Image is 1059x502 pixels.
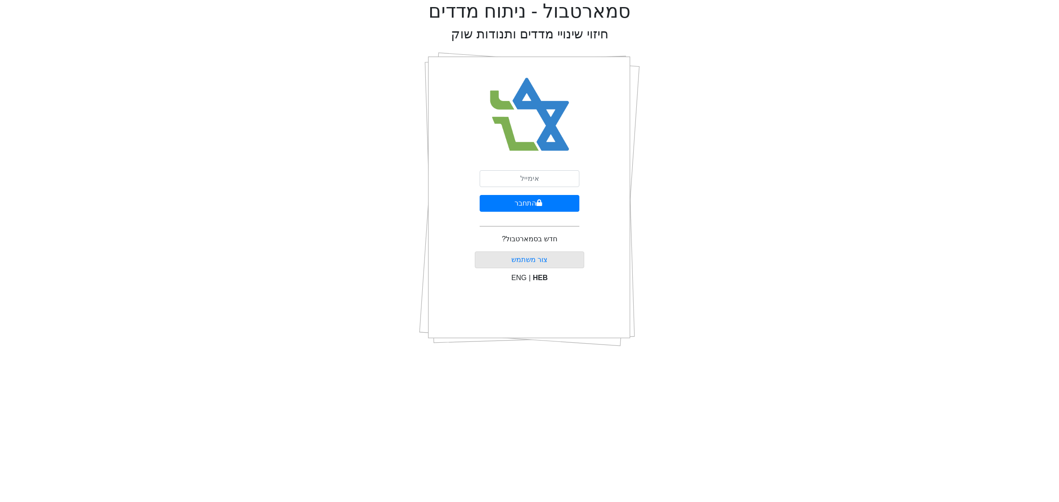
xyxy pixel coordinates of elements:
[502,234,557,244] p: חדש בסמארטבול?
[480,195,579,212] button: התחבר
[475,251,585,268] button: צור משתמש
[511,274,527,281] span: ENG
[480,170,579,187] input: אימייל
[533,274,548,281] span: HEB
[511,256,548,263] a: צור משתמש
[451,26,608,42] h2: חיזוי שינויי מדדים ותנודות שוק
[482,66,578,163] img: Smart Bull
[529,274,530,281] span: |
